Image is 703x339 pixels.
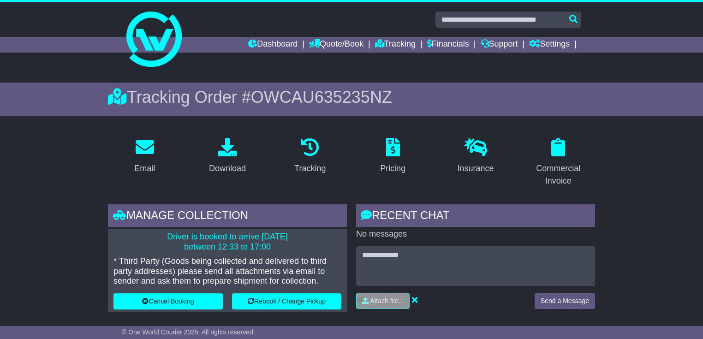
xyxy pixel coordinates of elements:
a: Support [481,37,518,53]
a: Download [203,135,252,178]
p: No messages [356,229,595,239]
a: Pricing [374,135,411,178]
div: Pricing [380,162,405,175]
button: Send a Message [535,293,595,309]
p: Driver is booked to arrive [DATE] between 12:33 to 17:00 [113,232,341,252]
p: * Third Party (Goods being collected and delivered to third party addresses) please send all atta... [113,256,341,286]
a: Tracking [288,135,332,178]
a: Dashboard [248,37,298,53]
a: Quote/Book [309,37,363,53]
a: Financials [427,37,469,53]
div: Commercial Invoice [528,162,589,187]
button: Cancel Booking [113,293,223,309]
div: Tracking [294,162,326,175]
button: Rebook / Change Pickup [232,293,341,309]
div: Insurance [457,162,494,175]
a: Email [128,135,161,178]
a: Insurance [451,135,500,178]
div: Manage collection [108,204,347,229]
div: Download [209,162,246,175]
a: Tracking [375,37,416,53]
span: © One World Courier 2025. All rights reserved. [122,328,255,336]
a: Commercial Invoice [522,135,595,190]
div: RECENT CHAT [356,204,595,229]
a: Settings [529,37,570,53]
div: Email [134,162,155,175]
div: Tracking Order # [108,87,595,107]
span: OWCAU635235NZ [251,88,392,107]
